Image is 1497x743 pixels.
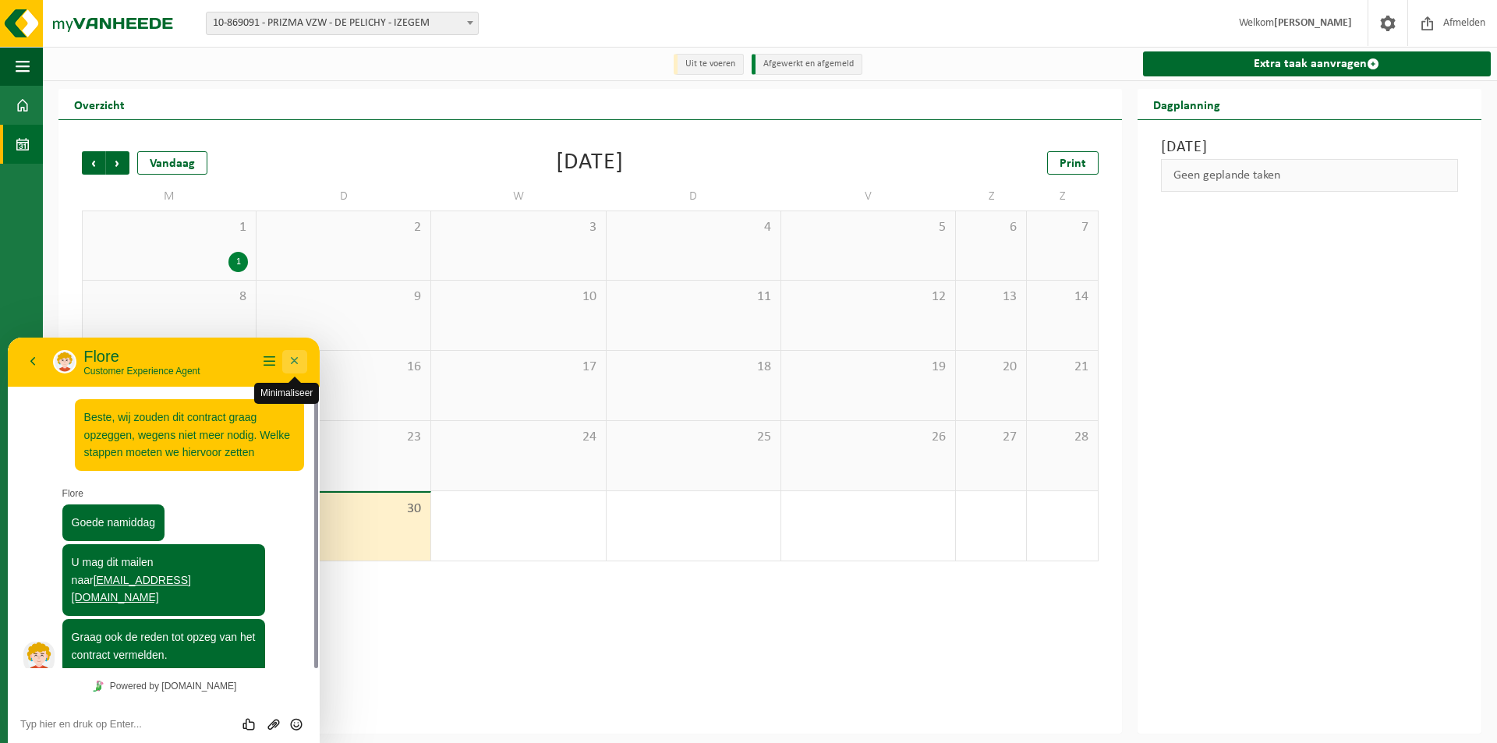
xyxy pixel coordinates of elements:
[556,151,624,175] div: [DATE]
[1138,89,1236,119] h2: Dagplanning
[1274,17,1352,29] strong: [PERSON_NAME]
[228,252,248,272] div: 1
[1143,51,1491,76] a: Extra taak aanvragen
[1035,219,1089,236] span: 7
[82,151,105,175] span: Vorige
[1035,359,1089,376] span: 21
[789,288,947,306] span: 12
[1035,288,1089,306] span: 14
[956,182,1027,211] td: Z
[1060,157,1086,170] span: Print
[789,359,947,376] span: 19
[264,429,423,446] span: 23
[439,219,597,236] span: 3
[964,359,1018,376] span: 20
[58,89,140,119] h2: Overzicht
[964,429,1018,446] span: 27
[1161,159,1458,192] div: Geen geplande taken
[264,288,423,306] span: 9
[789,429,947,446] span: 26
[607,182,781,211] td: D
[431,182,606,211] td: W
[964,288,1018,306] span: 13
[789,219,947,236] span: 5
[614,219,773,236] span: 4
[781,182,956,211] td: V
[439,359,597,376] span: 17
[231,379,299,394] div: Group of buttons
[106,151,129,175] span: Volgende
[264,501,423,518] span: 30
[1035,429,1089,446] span: 28
[1047,151,1099,175] a: Print
[1027,182,1098,211] td: Z
[277,379,299,394] button: Emoji invoeren
[79,338,234,359] a: Powered by [DOMAIN_NAME]
[90,288,248,306] span: 8
[207,12,478,34] span: 10-869091 - PRIZMA VZW - DE PELICHY - IZEGEM
[614,288,773,306] span: 11
[439,288,597,306] span: 10
[614,359,773,376] span: 18
[257,182,431,211] td: D
[82,182,257,211] td: M
[231,379,255,394] div: Beoordeel deze chat
[614,429,773,446] span: 25
[254,379,277,394] button: Upload bestand
[752,54,862,75] li: Afgewerkt en afgemeld
[85,343,96,354] img: Tawky_16x16.svg
[264,219,423,236] span: 2
[964,219,1018,236] span: 6
[1161,136,1458,159] h3: [DATE]
[8,338,320,743] iframe: chat widget
[439,429,597,446] span: 24
[206,12,479,35] span: 10-869091 - PRIZMA VZW - DE PELICHY - IZEGEM
[264,359,423,376] span: 16
[674,54,744,75] li: Uit te voeren
[137,151,207,175] div: Vandaag
[90,219,248,236] span: 1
